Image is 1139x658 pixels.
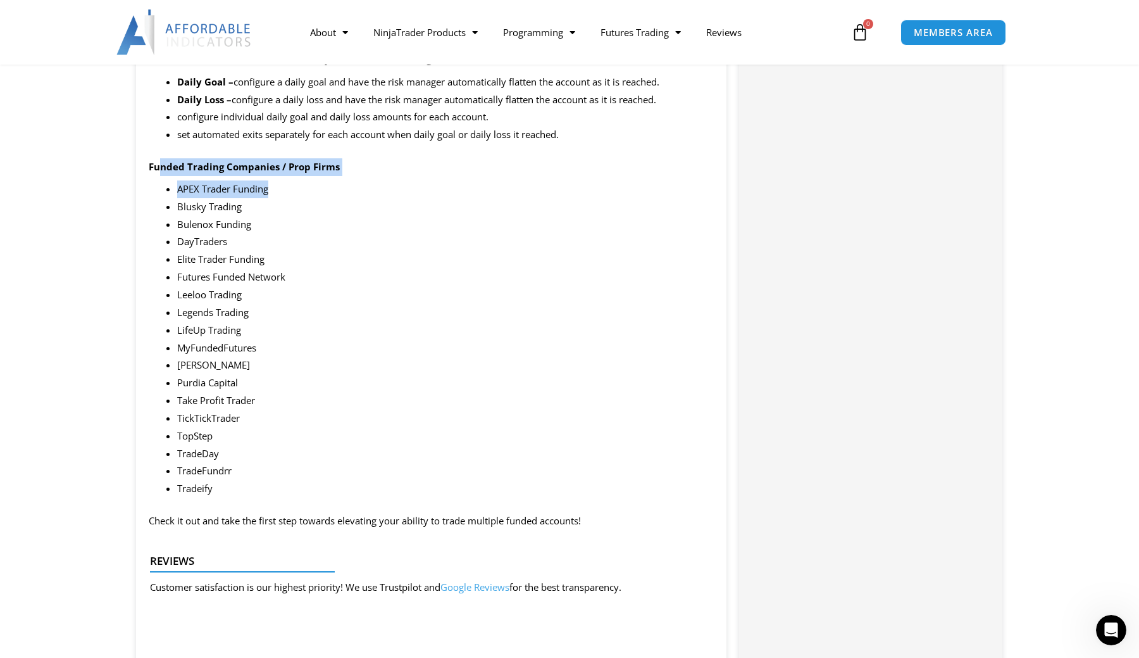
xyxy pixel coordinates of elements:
[177,480,714,498] li: Tradeify
[1096,615,1126,645] iframe: Intercom live chat
[900,20,1006,46] a: MEMBERS AREA
[177,73,714,91] li: configure a daily goal and have the risk manager automatically flatten the account as it is reached.
[150,555,702,567] h4: Reviews
[177,322,714,339] li: LifeUp Trading
[177,269,714,286] li: Futures Funded Network
[177,75,233,88] strong: Daily Goal –
[177,392,714,410] li: Take Profit Trader
[116,9,252,55] img: LogoAI | Affordable Indicators – NinjaTrader
[914,28,993,37] span: MEMBERS AREA
[177,216,714,234] li: Bulenox Funding
[832,14,888,51] a: 0
[177,445,714,463] li: TradeDay
[177,304,714,322] li: Legends Trading
[297,18,361,47] a: About
[361,18,490,47] a: NinjaTrader Products
[177,286,714,304] li: Leeloo Trading
[177,374,714,392] li: Purdia Capital
[177,180,714,198] li: APEX Trader Funding
[177,91,714,109] li: configure a daily loss and have the risk manager automatically flatten the account as it is reached.
[863,19,873,29] span: 0
[150,579,621,597] p: Customer satisfaction is our highest priority! We use Trustpilot and for the best transparency.
[149,512,714,530] p: Check it out and take the first step towards elevating your ability to trade multiple funded acco...
[177,108,714,126] li: configure individual daily goal and daily loss amounts for each account.
[177,410,714,427] li: TickTickTrader
[177,427,714,445] li: TopStep
[588,18,694,47] a: Futures Trading
[177,339,714,357] li: MyFundedFutures
[177,233,714,251] li: DayTraders
[177,126,714,144] li: set automated exits separately for each account when daily goal or daily loss it reached.
[177,251,714,269] li: Elite Trader Funding
[177,462,714,480] li: TradeFundrr
[177,357,714,374] li: [PERSON_NAME]
[149,160,340,173] strong: Funded Trading Companies / Prop Firms
[177,93,232,106] strong: Daily Loss –
[440,581,509,593] a: Google Reviews
[490,18,588,47] a: Programming
[694,18,754,47] a: Reviews
[297,18,848,47] nav: Menu
[177,198,714,216] li: Blusky Trading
